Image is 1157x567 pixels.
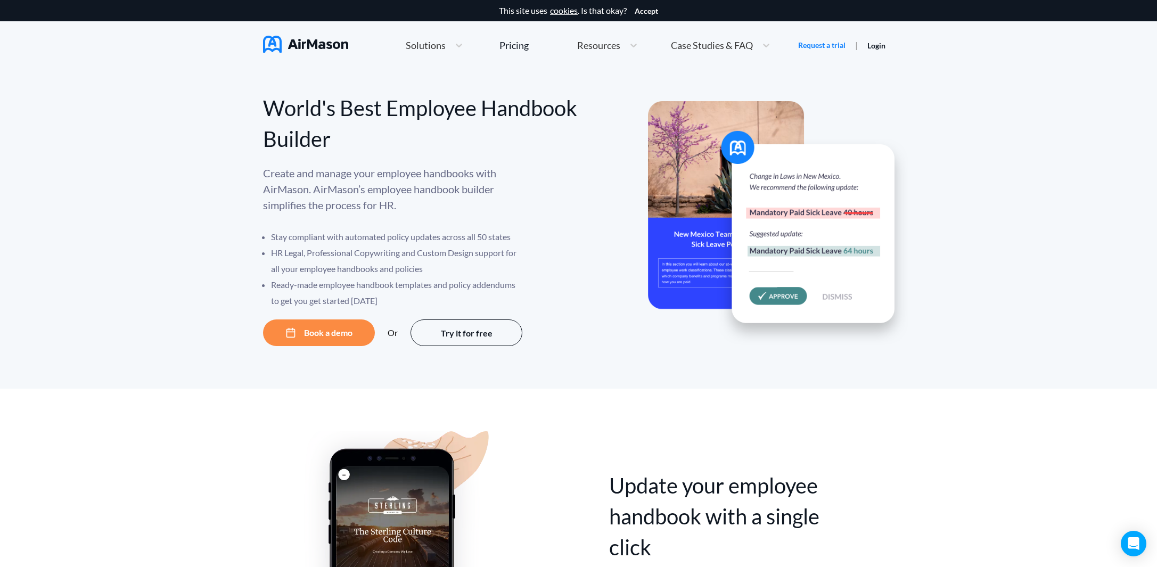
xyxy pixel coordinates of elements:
li: Ready-made employee handbook templates and policy addendums to get you get started [DATE] [271,277,524,309]
div: Pricing [499,40,529,50]
div: World's Best Employee Handbook Builder [263,93,579,154]
button: Try it for free [411,319,522,346]
span: Resources [577,40,620,50]
span: | [855,40,858,50]
li: Stay compliant with automated policy updates across all 50 states [271,229,524,245]
span: Case Studies & FAQ [671,40,753,50]
button: Accept cookies [635,7,658,15]
div: Open Intercom Messenger [1121,531,1146,556]
div: Or [388,328,398,338]
p: Create and manage your employee handbooks with AirMason. AirMason’s employee handbook builder sim... [263,165,524,213]
li: HR Legal, Professional Copywriting and Custom Design support for all your employee handbooks and ... [271,245,524,277]
a: Request a trial [798,40,846,51]
div: Update your employee handbook with a single click [609,470,835,563]
a: Login [867,41,885,50]
button: Book a demo [263,319,375,346]
img: hero-banner [648,101,909,346]
img: AirMason Logo [263,36,348,53]
a: Pricing [499,36,529,55]
span: Solutions [406,40,446,50]
a: cookies [550,6,578,15]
